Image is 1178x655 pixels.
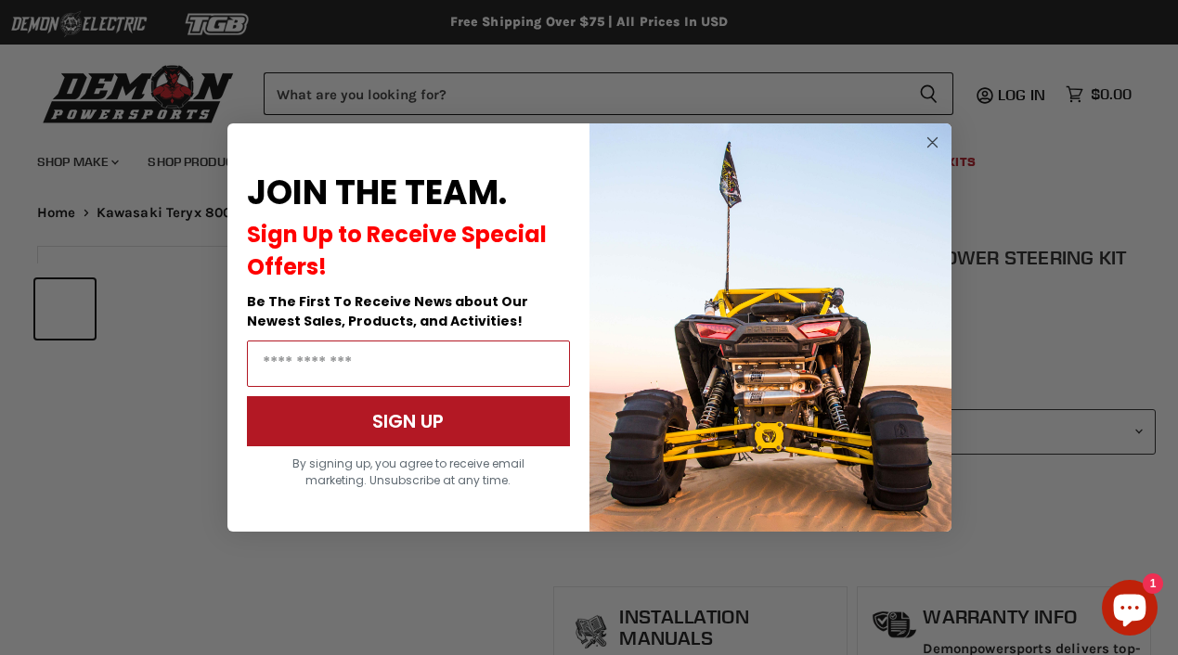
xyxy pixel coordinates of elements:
[247,292,528,330] span: Be The First To Receive News about Our Newest Sales, Products, and Activities!
[247,340,570,387] input: Email Address
[921,131,944,154] button: Close dialog
[1096,580,1163,640] inbox-online-store-chat: Shopify online store chat
[247,219,547,282] span: Sign Up to Receive Special Offers!
[292,456,524,488] span: By signing up, you agree to receive email marketing. Unsubscribe at any time.
[247,169,507,216] span: JOIN THE TEAM.
[589,123,951,532] img: a9095488-b6e7-41ba-879d-588abfab540b.jpeg
[247,396,570,446] button: SIGN UP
